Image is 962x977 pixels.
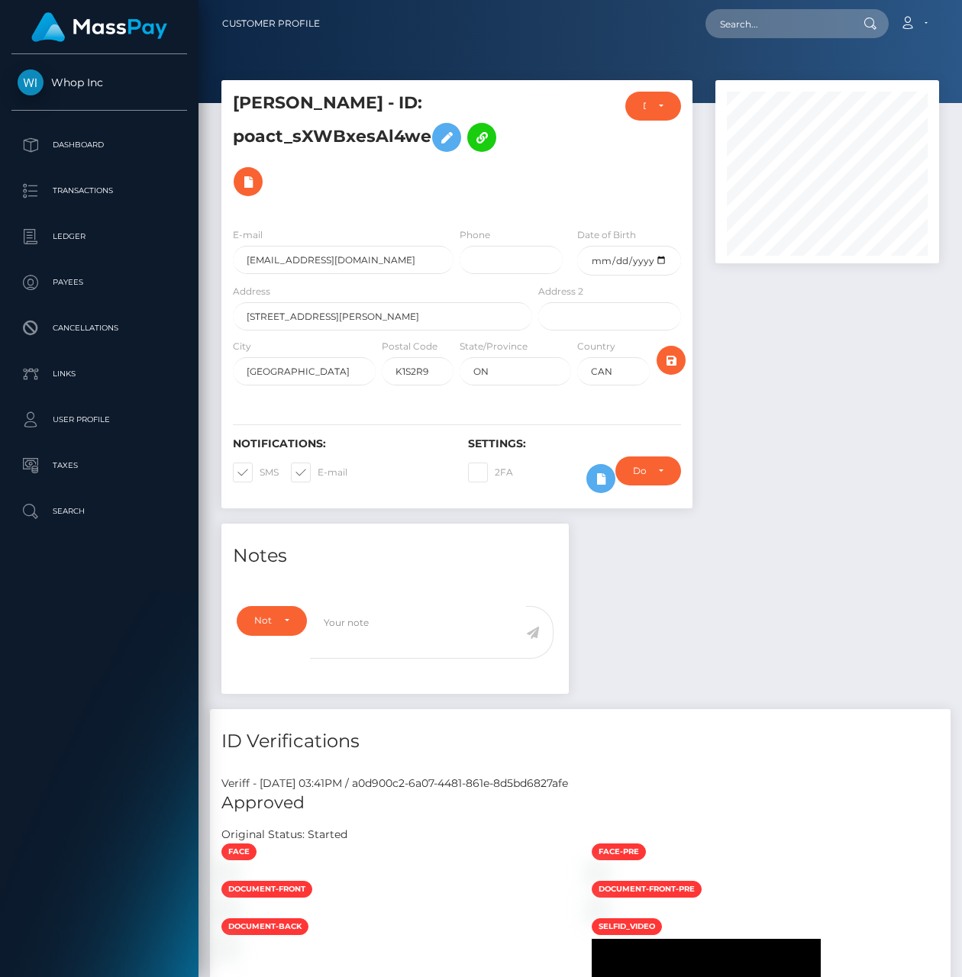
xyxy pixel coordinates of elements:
[460,228,490,242] label: Phone
[221,881,312,898] span: document-front
[11,126,187,164] a: Dashboard
[625,92,681,121] button: DEACTIVE
[221,843,257,860] span: face
[18,317,181,340] p: Cancellations
[233,92,524,204] h5: [PERSON_NAME] - ID: poact_sXWBxesAl4we
[291,463,347,482] label: E-mail
[237,606,307,635] button: Note Type
[11,263,187,301] a: Payees
[18,454,181,477] p: Taxes
[11,401,187,439] a: User Profile
[233,228,263,242] label: E-mail
[468,437,680,450] h6: Settings:
[18,363,181,385] p: Links
[11,447,187,485] a: Taxes
[18,271,181,294] p: Payees
[221,904,234,916] img: 402b24a0-42c6-4369-a300-115b920a0a0d
[221,866,234,879] img: 357d735d-0884-4152-b25a-ad5513aa1e6d
[11,355,187,393] a: Links
[11,309,187,347] a: Cancellations
[254,614,272,627] div: Note Type
[577,228,636,242] label: Date of Birth
[382,340,437,353] label: Postal Code
[18,179,181,202] p: Transactions
[615,456,681,485] button: Do not require
[31,12,167,42] img: MassPay Logo
[592,881,702,898] span: document-front-pre
[233,437,445,450] h6: Notifications:
[538,285,583,298] label: Address 2
[18,408,181,431] p: User Profile
[221,827,347,841] h7: Original Status: Started
[221,941,234,953] img: bdbc542c-3acc-4fc0-8518-bc956e3eab96
[592,904,604,916] img: 86d82374-ef75-49eb-a17e-9ee026d07e9f
[705,9,849,38] input: Search...
[643,100,646,112] div: DEACTIVE
[233,285,270,298] label: Address
[468,463,513,482] label: 2FA
[221,728,939,755] h4: ID Verifications
[221,918,308,935] span: document-back
[633,465,646,477] div: Do not require
[11,218,187,256] a: Ledger
[18,500,181,523] p: Search
[221,792,939,815] h5: Approved
[460,340,528,353] label: State/Province
[233,463,279,482] label: SMS
[11,492,187,530] a: Search
[233,543,557,569] h4: Notes
[18,225,181,248] p: Ledger
[592,866,604,879] img: 5f6712b0-7a74-4f10-bcaf-4fa2765aa235
[577,340,615,353] label: Country
[11,172,187,210] a: Transactions
[233,340,251,353] label: City
[222,8,320,40] a: Customer Profile
[18,69,44,95] img: Whop Inc
[18,134,181,156] p: Dashboard
[11,76,187,89] span: Whop Inc
[592,843,646,860] span: face-pre
[210,775,951,792] div: Veriff - [DATE] 03:41PM / a0d900c2-6a07-4481-861e-8d5bd6827afe
[592,918,662,935] span: selfid_video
